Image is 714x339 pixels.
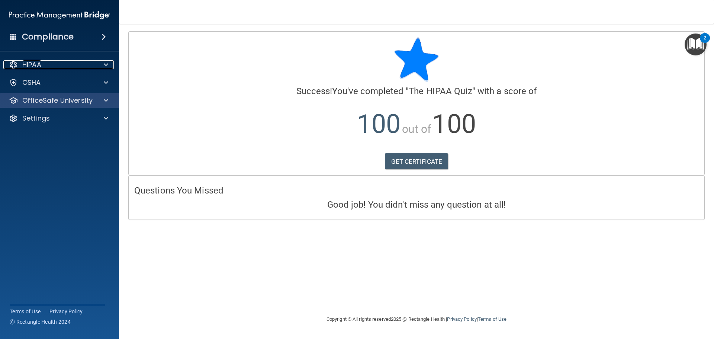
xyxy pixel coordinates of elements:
[9,96,108,105] a: OfficeSafe University
[394,37,439,82] img: blue-star-rounded.9d042014.png
[22,114,50,123] p: Settings
[22,60,41,69] p: HIPAA
[9,78,108,87] a: OSHA
[22,96,93,105] p: OfficeSafe University
[9,8,110,23] img: PMB logo
[49,308,83,315] a: Privacy Policy
[281,307,552,331] div: Copyright © All rights reserved 2025 @ Rectangle Health | |
[357,109,401,139] span: 100
[22,32,74,42] h4: Compliance
[385,153,448,170] a: GET CERTIFICATE
[402,122,431,135] span: out of
[134,186,699,195] h4: Questions You Missed
[478,316,506,322] a: Terms of Use
[685,33,707,55] button: Open Resource Center, 2 new notifications
[9,60,108,69] a: HIPAA
[447,316,476,322] a: Privacy Policy
[134,200,699,210] h4: Good job! You didn't miss any question at all!
[134,86,699,96] h4: You've completed " " with a score of
[409,86,472,96] span: The HIPAA Quiz
[22,78,41,87] p: OSHA
[296,86,332,96] span: Success!
[10,308,41,315] a: Terms of Use
[10,318,71,326] span: Ⓒ Rectangle Health 2024
[9,114,108,123] a: Settings
[704,38,706,48] div: 2
[432,109,476,139] span: 100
